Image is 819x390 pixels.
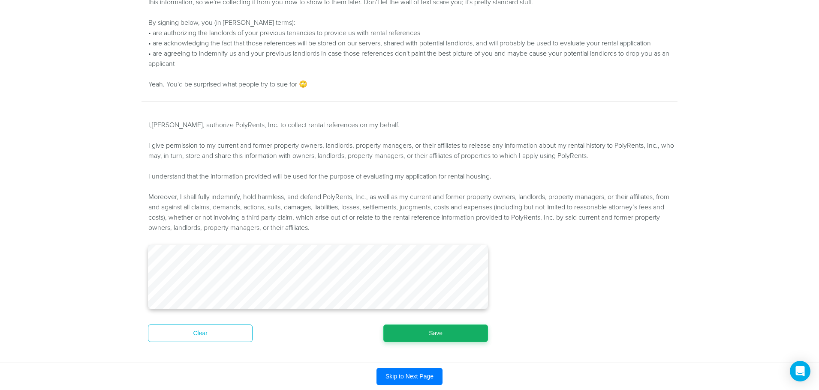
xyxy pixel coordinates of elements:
button: Skip to Next Page [376,368,443,385]
div: Open Intercom Messenger [790,361,810,381]
button: Save [383,325,488,342]
button: Clear [148,325,253,342]
p: I, [PERSON_NAME] , authorize PolyRents, Inc. to collect rental references on my behalf. I give pe... [142,110,677,233]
